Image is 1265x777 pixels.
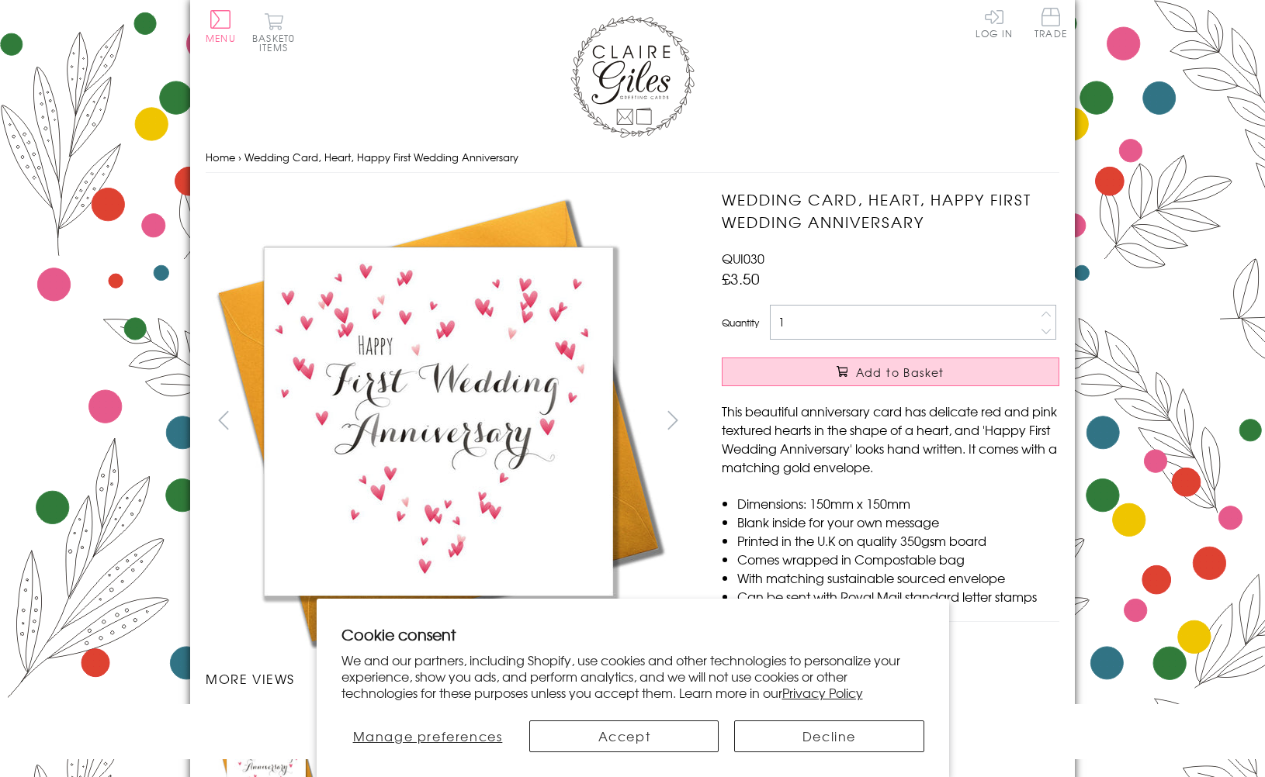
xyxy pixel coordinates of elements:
[252,12,295,52] button: Basket0 items
[656,402,691,437] button: next
[206,142,1059,174] nav: breadcrumbs
[737,568,1059,587] li: With matching sustainable sourced envelope
[244,150,518,164] span: Wedding Card, Heart, Happy First Wedding Anniversary
[238,150,241,164] span: ›
[206,31,236,45] span: Menu
[734,720,924,752] button: Decline
[722,402,1059,476] p: This beautiful anniversary card has delicate red and pink textured hearts in the shape of a heart...
[259,31,295,54] span: 0 items
[206,150,235,164] a: Home
[856,364,944,380] span: Add to Basket
[722,268,760,289] span: £3.50
[1035,8,1067,41] a: Trade
[976,8,1013,38] a: Log In
[341,720,515,752] button: Manage preferences
[529,720,719,752] button: Accept
[737,531,1059,550] li: Printed in the U.K on quality 350gsm board
[206,10,236,43] button: Menu
[722,188,1059,233] h1: Wedding Card, Heart, Happy First Wedding Anniversary
[341,652,924,700] p: We and our partners, including Shopify, use cookies and other technologies to personalize your ex...
[737,513,1059,531] li: Blank inside for your own message
[206,669,691,688] h3: More views
[737,494,1059,513] li: Dimensions: 150mm x 150mm
[206,188,671,654] img: Wedding Card, Heart, Happy First Wedding Anniversary
[341,623,924,645] h2: Cookie consent
[1035,8,1067,38] span: Trade
[353,727,503,745] span: Manage preferences
[722,357,1059,386] button: Add to Basket
[737,587,1059,606] li: Can be sent with Royal Mail standard letter stamps
[570,16,695,138] img: Claire Giles Greetings Cards
[782,683,863,702] a: Privacy Policy
[722,249,764,268] span: QUI030
[206,402,241,437] button: prev
[722,316,759,330] label: Quantity
[737,550,1059,568] li: Comes wrapped in Compostable bag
